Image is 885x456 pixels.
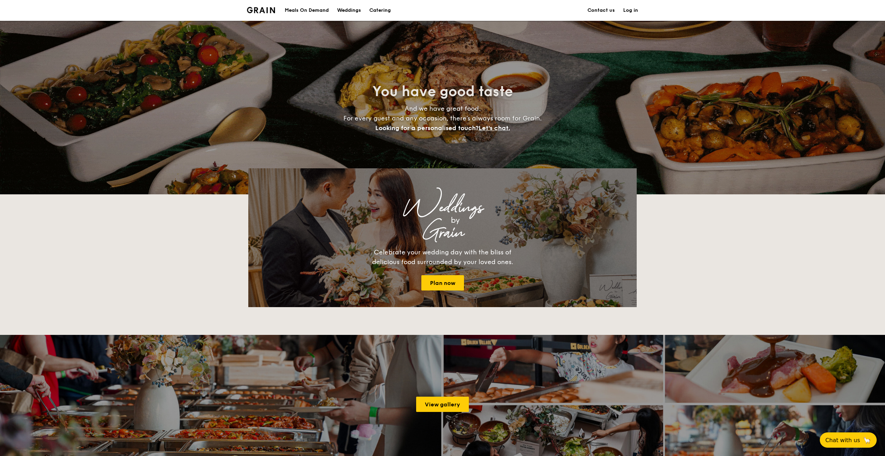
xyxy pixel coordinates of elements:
[309,202,576,214] div: Weddings
[863,436,871,444] span: 🦙
[309,227,576,239] div: Grain
[248,162,637,168] div: Loading menus magically...
[364,247,521,267] div: Celebrate your wedding day with the bliss of delicious food surrounded by your loved ones.
[416,397,469,412] a: View gallery
[825,437,860,444] span: Chat with us
[820,432,877,448] button: Chat with us🦙
[421,275,464,290] a: Plan now
[335,214,576,227] div: by
[247,7,275,13] img: Grain
[479,124,510,132] span: Let's chat.
[247,7,275,13] a: Logotype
